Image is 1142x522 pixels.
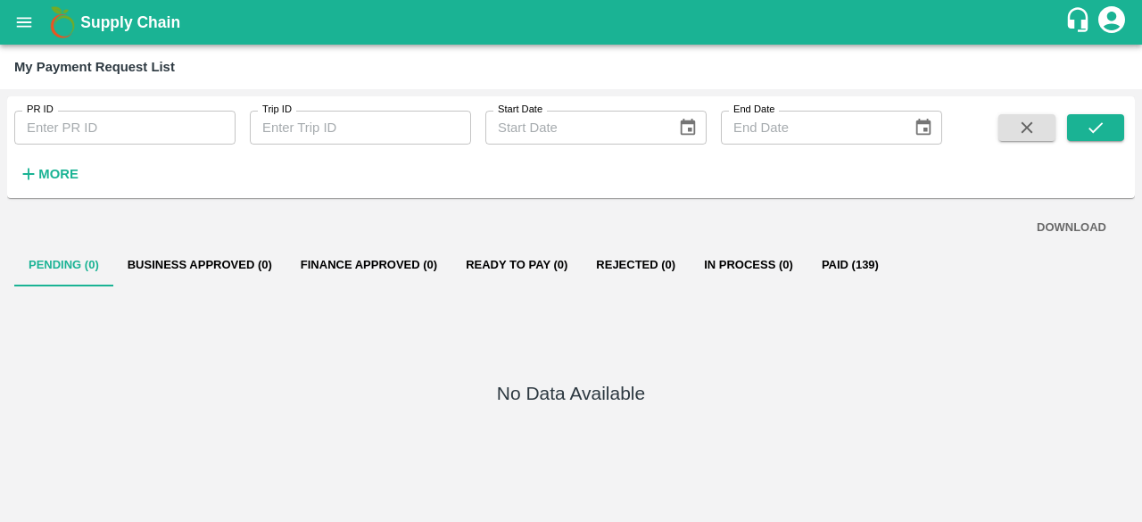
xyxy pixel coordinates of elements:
strong: More [38,167,79,181]
label: PR ID [27,103,54,117]
label: Trip ID [262,103,292,117]
button: Choose date [671,111,705,145]
div: customer-support [1064,6,1096,38]
button: Ready To Pay (0) [451,244,582,286]
img: logo [45,4,80,40]
input: Enter Trip ID [250,111,471,145]
button: Rejected (0) [582,244,690,286]
button: Paid (139) [807,244,893,286]
button: More [14,159,83,189]
button: Pending (0) [14,244,113,286]
label: Start Date [498,103,542,117]
label: End Date [733,103,774,117]
button: Business Approved (0) [113,244,286,286]
input: Enter PR ID [14,111,236,145]
button: Finance Approved (0) [286,244,451,286]
button: open drawer [4,2,45,43]
h5: No Data Available [497,381,645,406]
button: Choose date [906,111,940,145]
input: Start Date [485,111,664,145]
div: account of current user [1096,4,1128,41]
div: My Payment Request List [14,55,175,79]
b: Supply Chain [80,13,180,31]
button: In Process (0) [690,244,807,286]
a: Supply Chain [80,10,1064,35]
input: End Date [721,111,899,145]
button: DOWNLOAD [1030,212,1113,244]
